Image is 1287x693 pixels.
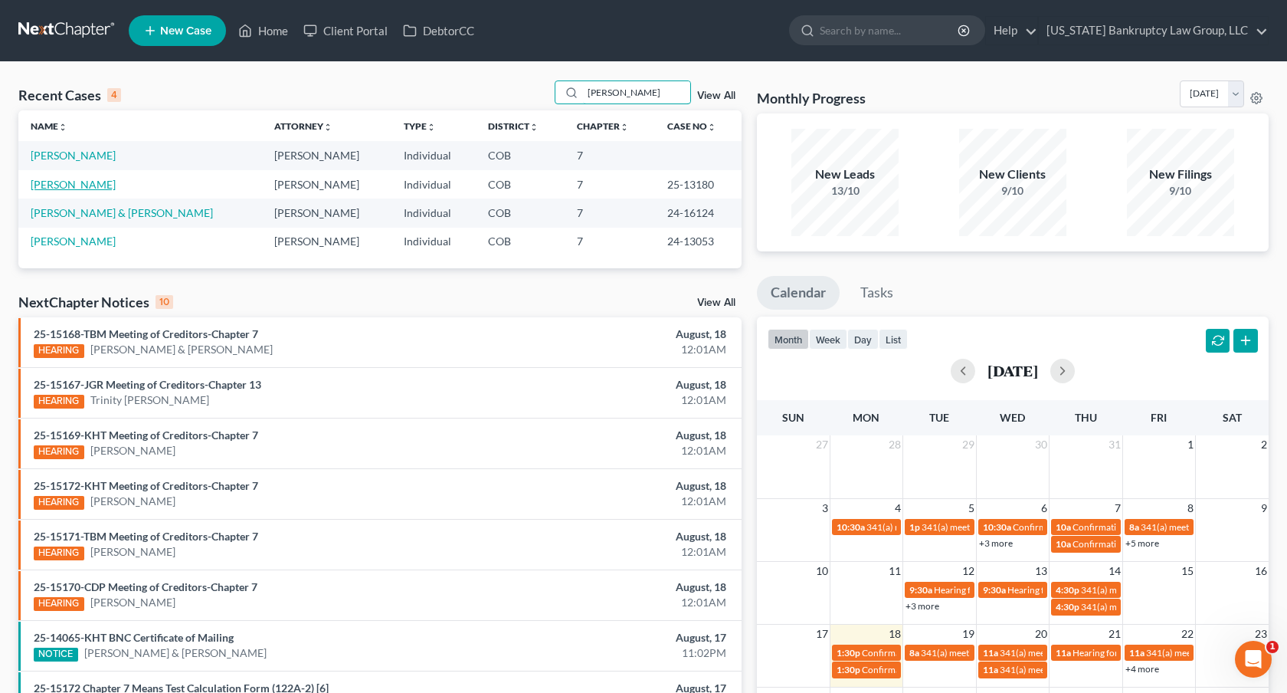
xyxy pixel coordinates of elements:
span: 14 [1107,562,1122,580]
span: 341(a) meeting for [PERSON_NAME] [1000,647,1148,659]
a: 25-15170-CDP Meeting of Creditors-Chapter 7 [34,580,257,593]
span: 19 [961,625,976,643]
span: 6 [1040,499,1049,517]
span: 10:30a [983,521,1011,533]
span: 22 [1180,625,1195,643]
span: 10:30a [837,521,865,533]
td: 24-16124 [655,199,742,227]
span: 11a [983,647,998,659]
span: 1:30p [837,647,860,659]
a: [PERSON_NAME] [31,178,116,191]
span: 12 [961,562,976,580]
span: 341(a) meeting for [PERSON_NAME] [1081,584,1229,596]
a: DebtorCC [395,17,482,44]
td: COB [476,228,564,256]
i: unfold_more [58,123,67,132]
span: 23 [1253,625,1269,643]
input: Search by name... [583,81,690,103]
span: Sat [1223,411,1242,424]
a: Attorneyunfold_more [274,120,332,132]
button: day [847,329,879,350]
td: [PERSON_NAME] [262,199,391,227]
span: Mon [853,411,879,424]
div: 13/10 [791,183,899,199]
a: Case Nounfold_more [667,120,716,132]
span: Wed [1000,411,1025,424]
div: New Clients [959,166,1066,183]
div: August, 18 [506,580,726,595]
span: 8a [909,647,919,659]
i: unfold_more [707,123,716,132]
div: 12:01AM [506,544,726,560]
div: 12:01AM [506,443,726,458]
td: COB [476,170,564,199]
span: 341(a) meeting for [PERSON_NAME] [922,521,1069,533]
div: HEARING [34,445,84,459]
i: unfold_more [529,123,539,132]
a: [PERSON_NAME] & [PERSON_NAME] [90,342,273,357]
span: 7 [1113,499,1122,517]
span: 11a [983,664,998,675]
div: HEARING [34,344,84,358]
td: 7 [565,141,655,169]
span: 341(a) meeting for [PERSON_NAME] [1081,601,1229,613]
td: Individual [391,170,476,199]
a: [PERSON_NAME] [90,595,175,610]
div: HEARING [34,395,84,409]
span: 4 [893,499,902,517]
div: 9/10 [959,183,1066,199]
a: 25-15171-TBM Meeting of Creditors-Chapter 7 [34,530,258,543]
td: Individual [391,228,476,256]
span: 2 [1259,435,1269,454]
td: COB [476,199,564,227]
span: 10a [1056,538,1071,550]
a: [US_STATE] Bankruptcy Law Group, LLC [1039,17,1268,44]
span: 341(a) meeting for [PERSON_NAME] & [PERSON_NAME] [866,521,1095,533]
span: 8a [1129,521,1139,533]
div: HEARING [34,547,84,560]
h3: Monthly Progress [757,89,866,107]
td: 25-13180 [655,170,742,199]
input: Search by name... [820,16,960,44]
td: 7 [565,170,655,199]
a: Chapterunfold_more [577,120,629,132]
div: August, 17 [506,630,726,645]
span: Fri [1151,411,1167,424]
div: 12:01AM [506,342,726,357]
span: New Case [160,25,211,37]
span: Thu [1075,411,1097,424]
div: 10 [156,295,173,309]
span: Confirmation Hearing for [PERSON_NAME] [862,664,1037,675]
span: 16 [1253,562,1269,580]
a: Nameunfold_more [31,120,67,132]
td: Individual [391,199,476,227]
div: 12:01AM [506,392,726,408]
span: 1 [1266,641,1279,653]
div: 4 [107,88,121,102]
i: unfold_more [620,123,629,132]
span: 3 [820,499,830,517]
span: 1 [1186,435,1195,454]
i: unfold_more [323,123,332,132]
div: 12:01AM [506,595,726,610]
span: 1:30p [837,664,860,675]
td: [PERSON_NAME] [262,228,391,256]
span: 27 [814,435,830,454]
a: [PERSON_NAME] [90,443,175,458]
a: 25-14065-KHT BNC Certificate of Mailing [34,631,234,644]
div: Recent Cases [18,86,121,104]
span: 11a [1129,647,1145,659]
a: View All [697,90,735,101]
div: August, 18 [506,529,726,544]
div: 12:01AM [506,494,726,509]
a: Calendar [757,276,840,310]
span: 31 [1107,435,1122,454]
span: 29 [961,435,976,454]
td: Individual [391,141,476,169]
div: NOTICE [34,648,78,662]
span: Hearing for [PERSON_NAME] [934,584,1053,596]
td: 7 [565,199,655,227]
span: 11 [887,562,902,580]
div: HEARING [34,597,84,611]
span: 10a [1056,521,1071,533]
